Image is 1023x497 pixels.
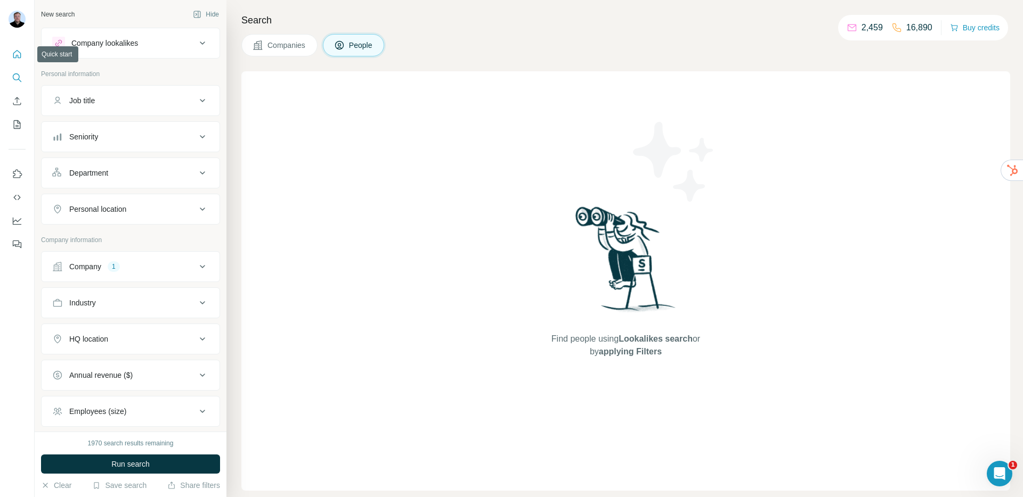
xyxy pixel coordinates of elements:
[41,235,220,245] p: Company information
[349,40,374,51] span: People
[9,188,26,207] button: Use Surfe API
[9,92,26,111] button: Enrich CSV
[69,334,108,344] div: HQ location
[9,164,26,184] button: Use Surfe on LinkedIn
[9,235,26,254] button: Feedback
[69,370,133,380] div: Annual revenue ($)
[42,326,220,352] button: HQ location
[69,297,96,308] div: Industry
[571,204,681,322] img: Surfe Illustration - Woman searching with binoculars
[9,115,26,134] button: My lists
[42,362,220,388] button: Annual revenue ($)
[185,6,226,22] button: Hide
[42,254,220,279] button: Company1
[71,38,138,48] div: Company lookalikes
[9,11,26,28] img: Avatar
[42,30,220,56] button: Company lookalikes
[9,211,26,230] button: Dashboard
[42,124,220,150] button: Seniority
[69,204,126,214] div: Personal location
[9,68,26,87] button: Search
[69,131,98,142] div: Seniority
[619,334,693,343] span: Lookalikes search
[41,10,75,19] div: New search
[950,20,1000,35] button: Buy credits
[267,40,306,51] span: Companies
[241,13,1010,28] h4: Search
[540,333,711,358] span: Find people using or by
[1009,461,1017,469] span: 1
[41,69,220,79] p: Personal information
[42,290,220,316] button: Industry
[167,480,220,491] button: Share filters
[42,196,220,222] button: Personal location
[69,168,108,178] div: Department
[42,160,220,186] button: Department
[862,21,883,34] p: 2,459
[42,399,220,424] button: Employees (size)
[626,114,722,210] img: Surfe Illustration - Stars
[92,480,147,491] button: Save search
[599,347,662,356] span: applying Filters
[108,262,120,271] div: 1
[88,438,174,448] div: 1970 search results remaining
[9,45,26,64] button: Quick start
[987,461,1012,486] iframe: Intercom live chat
[69,95,95,106] div: Job title
[111,459,150,469] span: Run search
[69,261,101,272] div: Company
[42,88,220,113] button: Job title
[41,480,71,491] button: Clear
[41,454,220,474] button: Run search
[69,406,126,417] div: Employees (size)
[906,21,932,34] p: 16,890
